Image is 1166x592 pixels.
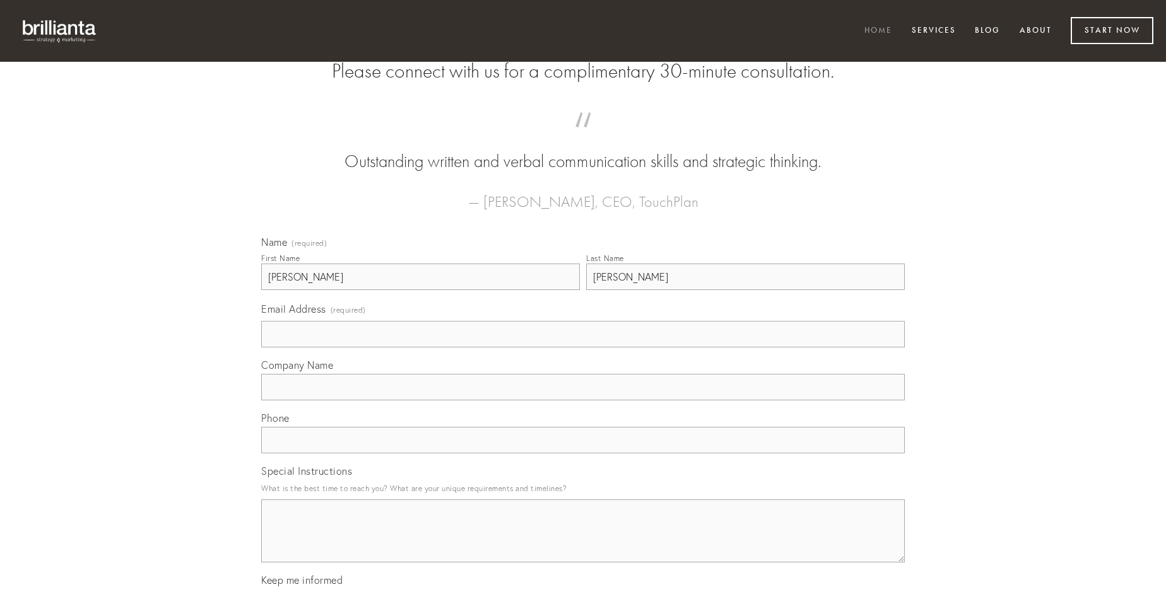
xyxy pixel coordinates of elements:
[261,236,287,248] span: Name
[281,125,885,149] span: “
[261,412,290,424] span: Phone
[1071,17,1153,44] a: Start Now
[1011,21,1060,42] a: About
[13,13,107,49] img: brillianta - research, strategy, marketing
[261,253,300,263] div: First Name
[261,359,333,371] span: Company Name
[261,465,352,477] span: Special Instructions
[291,240,327,247] span: (required)
[281,125,885,174] blockquote: Outstanding written and verbal communication skills and strategic thinking.
[586,253,624,263] div: Last Name
[261,59,905,83] h2: Please connect with us for a complimentary 30-minute consultation.
[281,174,885,214] figcaption: — [PERSON_NAME], CEO, TouchPlan
[261,574,343,586] span: Keep me informed
[261,303,326,315] span: Email Address
[856,21,900,42] a: Home
[261,480,905,497] p: What is the best time to reach you? What are your unique requirements and timelines?
[967,21,1008,42] a: Blog
[331,301,366,318] span: (required)
[904,21,964,42] a: Services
